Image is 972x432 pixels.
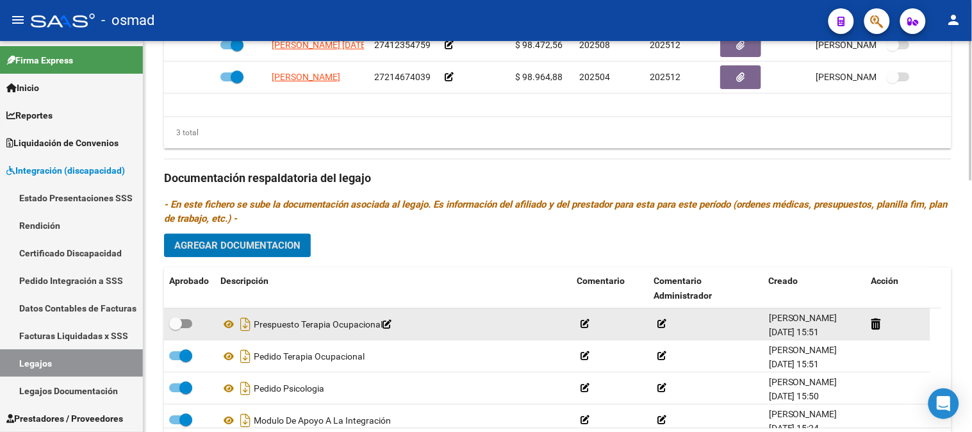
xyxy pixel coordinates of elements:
span: 27412354759 [374,40,431,50]
span: 202508 [579,40,610,50]
i: Descargar documento [237,347,254,367]
span: 202512 [650,72,680,82]
button: Agregar Documentacion [164,234,311,258]
span: Descripción [220,276,268,287]
span: [PERSON_NAME] [769,345,837,356]
span: [DATE] 15:50 [769,392,820,402]
datatable-header-cell: Descripción [215,268,572,310]
span: $ 98.964,88 [515,72,563,82]
span: 27214674039 [374,72,431,82]
span: Integración (discapacidad) [6,163,125,178]
span: [PERSON_NAME] [769,313,837,324]
span: Acción [871,276,899,287]
mat-icon: person [946,12,962,28]
div: Prespuesto Terapia Ocupacional [220,315,566,335]
span: Firma Express [6,53,73,67]
span: [PERSON_NAME] [DATE][PERSON_NAME] [272,40,437,50]
span: [PERSON_NAME] [DATE] [816,72,917,82]
span: [DATE] 15:51 [769,328,820,338]
mat-icon: menu [10,12,26,28]
div: Pedido Psicologia [220,379,566,399]
span: Reportes [6,108,53,122]
span: Inicio [6,81,39,95]
span: Agregar Documentacion [174,240,301,252]
span: $ 98.472,56 [515,40,563,50]
i: Descargar documento [237,379,254,399]
span: Comentario Administrador [654,276,712,301]
span: Prestadores / Proveedores [6,411,123,426]
span: [PERSON_NAME] [769,378,837,388]
span: [PERSON_NAME] [DATE] [816,40,917,50]
span: [PERSON_NAME] [769,410,837,420]
datatable-header-cell: Comentario [572,268,648,310]
div: Open Intercom Messenger [928,388,959,419]
span: Creado [769,276,798,287]
div: 3 total [164,126,199,140]
div: Modulo De Apoyo A La Integración [220,411,566,431]
span: [PERSON_NAME] [272,72,340,82]
span: [DATE] 15:51 [769,360,820,370]
i: Descargar documento [237,315,254,335]
datatable-header-cell: Creado [764,268,866,310]
span: - osmad [101,6,154,35]
i: Descargar documento [237,411,254,431]
span: Comentario [577,276,625,287]
datatable-header-cell: Acción [866,268,930,310]
i: - En este fichero se sube la documentación asociada al legajo. Es información del afiliado y del ... [164,199,948,225]
datatable-header-cell: Comentario Administrador [648,268,764,310]
span: Aprobado [169,276,209,287]
datatable-header-cell: Aprobado [164,268,215,310]
span: Liquidación de Convenios [6,136,119,150]
h3: Documentación respaldatoria del legajo [164,170,951,188]
span: 202504 [579,72,610,82]
div: Pedido Terapia Ocupacional [220,347,566,367]
span: 202512 [650,40,680,50]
